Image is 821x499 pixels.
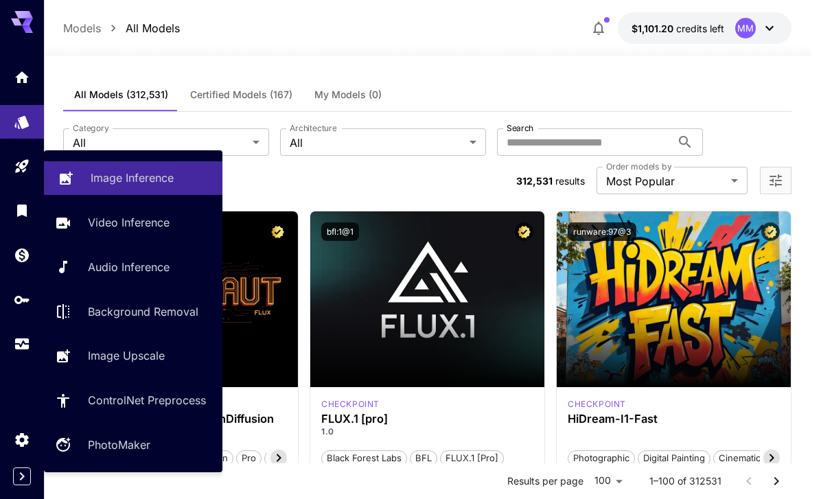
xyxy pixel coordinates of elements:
div: MM [735,18,756,38]
p: PhotoMaker [88,437,150,453]
button: Open more filters [767,172,784,189]
a: Audio Inference [44,251,222,284]
p: Results per page [507,474,583,488]
p: Image Inference [91,170,174,186]
button: Expand sidebar [13,467,31,485]
span: photorealism [265,452,329,465]
span: FLUX.1 [pro] [441,452,503,465]
button: Certified Model – Vetted for best performance and includes a commercial license. [268,222,287,241]
p: Audio Inference [88,259,170,275]
p: 1–100 of 312531 [649,474,721,488]
div: 100 [589,471,627,491]
div: Usage [14,336,30,353]
p: 1.0 [321,426,533,438]
span: My Models (0) [314,89,382,101]
span: All [73,135,247,151]
p: Image Upscale [88,347,165,364]
span: $1,101.20 [632,23,676,34]
span: results [555,175,585,187]
div: fluxpro [321,398,380,410]
p: ControlNet Preprocess [88,392,206,408]
span: credits left [676,23,724,34]
label: Search [507,122,533,134]
span: Certified Models (167) [190,89,292,101]
span: pro [237,452,261,465]
label: Order models by [606,161,671,172]
span: All [290,135,464,151]
div: Wallet [14,246,30,264]
p: All Models [126,20,180,36]
button: Certified Model – Vetted for best performance and includes a commercial license. [515,222,533,241]
span: Black Forest Labs [322,452,406,465]
div: Settings [14,431,30,448]
p: Video Inference [88,214,170,231]
span: Photographic [568,452,634,465]
span: Most Popular [606,173,726,189]
a: Image Inference [44,161,222,195]
a: Background Removal [44,294,222,328]
span: 312,531 [516,175,553,187]
div: API Keys [14,291,30,308]
button: runware:97@3 [568,222,636,241]
a: PhotoMaker [44,428,222,462]
span: Digital Painting [638,452,710,465]
button: Certified Model – Vetted for best performance and includes a commercial license. [761,222,780,241]
div: Playground [14,158,30,175]
nav: breadcrumb [63,20,180,36]
p: Models [63,20,101,36]
span: Cinematic [714,452,765,465]
p: checkpoint [321,398,380,410]
button: Go to next page [763,467,790,495]
a: ControlNet Preprocess [44,384,222,417]
p: Background Removal [88,303,198,320]
a: Video Inference [44,206,222,240]
p: checkpoint [568,398,626,410]
label: Architecture [290,122,336,134]
span: BFL [410,452,437,465]
a: Image Upscale [44,339,222,373]
button: bfl:1@1 [321,222,359,241]
div: Library [14,202,30,219]
button: $1,101.1977 [618,12,791,44]
div: HiDream Fast [568,398,626,410]
div: Home [14,69,30,86]
h3: FLUX.1 [pro] [321,413,533,426]
h3: HiDream-I1-Fast [568,413,780,426]
div: $1,101.1977 [632,21,724,36]
div: Models [14,109,30,126]
span: All Models (312,531) [74,89,168,101]
label: Category [73,122,109,134]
